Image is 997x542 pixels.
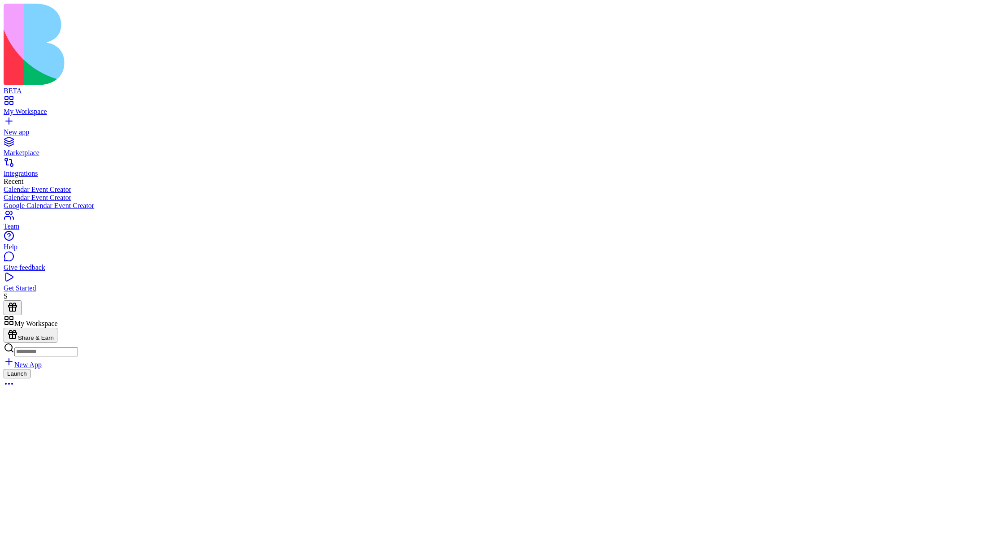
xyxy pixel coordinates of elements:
a: Team [4,214,993,230]
div: Get Started [4,284,993,292]
a: Give feedback [4,256,993,272]
span: Share & Earn [18,334,54,341]
a: Get Started [4,276,993,292]
a: Google Calendar Event Creator [4,202,993,210]
a: My Workspace [4,100,993,116]
div: Marketplace [4,149,993,157]
a: Calendar Event Creator [4,194,993,202]
a: Help [4,235,993,251]
span: My Workspace [14,320,58,327]
a: BETA [4,79,993,95]
a: Integrations [4,161,993,178]
img: logo [4,4,364,85]
a: Calendar Event Creator [4,186,993,194]
div: Give feedback [4,264,993,272]
a: New app [4,120,993,136]
button: Launch [4,369,30,378]
a: Marketplace [4,141,993,157]
a: New App [4,361,42,369]
span: S [4,292,8,300]
div: My Workspace [4,108,993,116]
div: BETA [4,87,993,95]
div: Integrations [4,169,993,178]
div: New app [4,128,993,136]
button: Share & Earn [4,328,57,343]
div: Team [4,222,993,230]
span: Recent [4,178,23,185]
div: Help [4,243,993,251]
